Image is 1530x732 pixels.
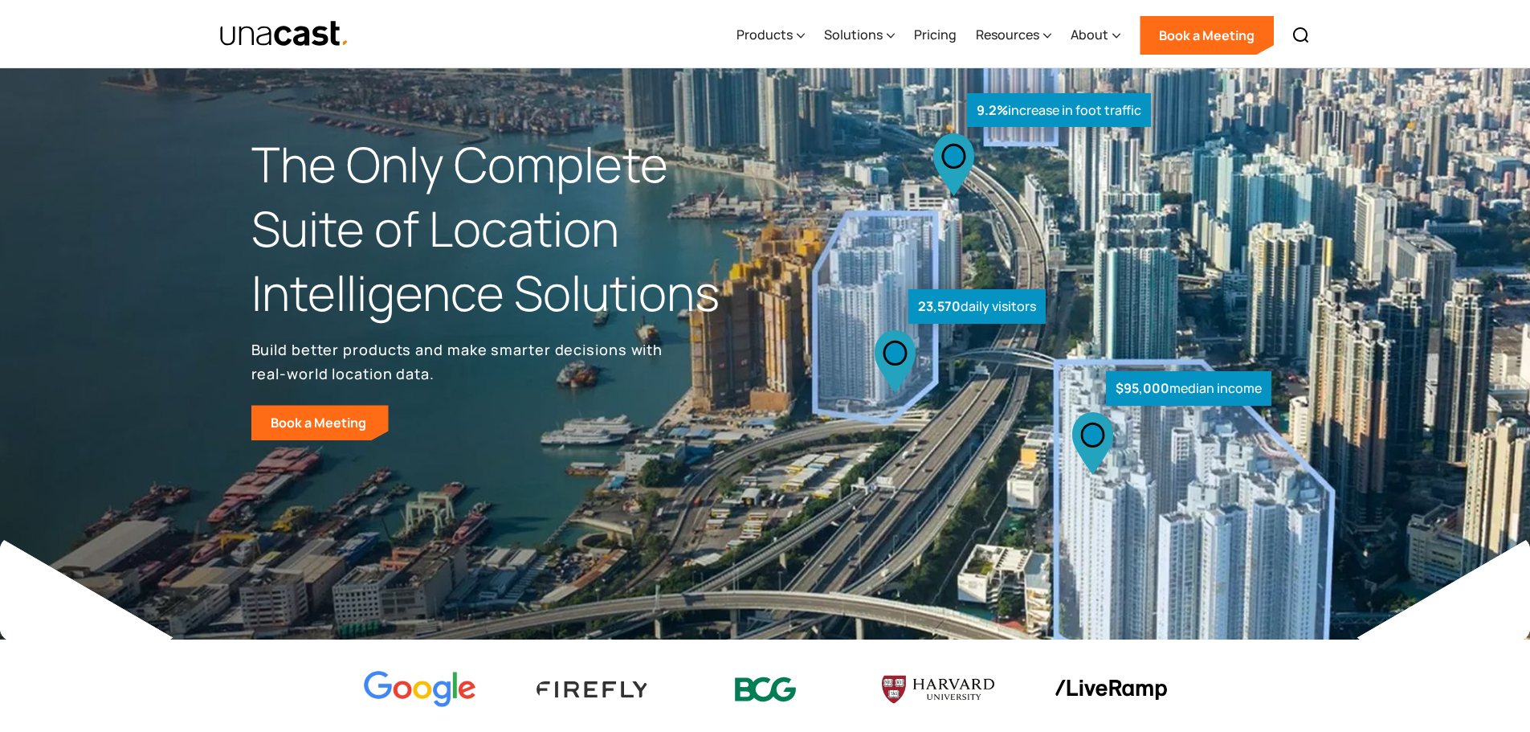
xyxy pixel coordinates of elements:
strong: 9.2% [977,101,1008,119]
div: Products [736,2,805,68]
img: Search icon [1291,26,1311,45]
div: median income [1106,371,1271,406]
div: Solutions [824,25,883,44]
div: About [1071,2,1120,68]
div: Resources [976,2,1051,68]
strong: 23,570 [918,297,961,315]
img: liveramp logo [1055,680,1167,700]
a: Pricing [914,2,957,68]
img: Harvard U logo [882,670,994,709]
strong: $95,000 [1116,379,1169,397]
h1: The Only Complete Suite of Location Intelligence Solutions [251,133,765,325]
div: daily visitors [908,289,1046,324]
img: Firefly Advertising logo [537,681,649,697]
a: Book a Meeting [1140,16,1274,55]
img: Unacast text logo [219,20,350,48]
div: increase in foot traffic [967,93,1151,128]
div: Solutions [824,2,895,68]
img: BCG logo [709,667,822,713]
p: Build better products and make smarter decisions with real-world location data. [251,337,669,386]
div: Products [736,25,793,44]
div: About [1071,25,1108,44]
a: Book a Meeting [251,405,389,440]
div: Resources [976,25,1039,44]
a: home [219,20,350,48]
img: Google logo Color [364,671,476,709]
